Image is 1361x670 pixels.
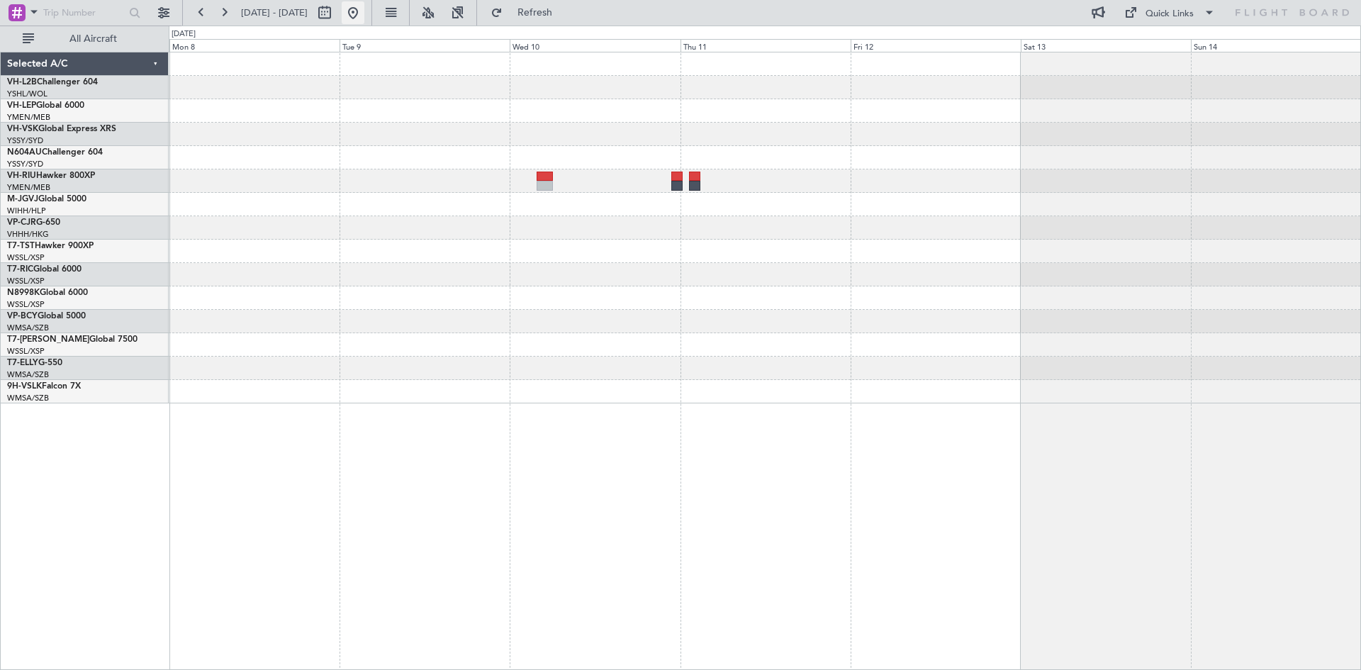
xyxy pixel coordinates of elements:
span: T7-ELLY [7,359,38,367]
a: T7-TSTHawker 900XP [7,242,94,250]
div: Sat 13 [1021,39,1191,52]
a: VH-L2BChallenger 604 [7,78,98,86]
div: Wed 10 [510,39,680,52]
a: T7-[PERSON_NAME]Global 7500 [7,335,138,344]
a: T7-ELLYG-550 [7,359,62,367]
div: Thu 11 [680,39,851,52]
a: VH-RIUHawker 800XP [7,172,95,180]
span: VH-RIU [7,172,36,180]
a: WMSA/SZB [7,323,49,333]
a: YSSY/SYD [7,159,43,169]
a: VP-CJRG-650 [7,218,60,227]
div: [DATE] [172,28,196,40]
span: T7-RIC [7,265,33,274]
div: Sun 14 [1191,39,1361,52]
span: VH-LEP [7,101,36,110]
a: 9H-VSLKFalcon 7X [7,382,81,391]
a: VHHH/HKG [7,229,49,240]
span: 9H-VSLK [7,382,42,391]
div: Fri 12 [851,39,1021,52]
a: VH-VSKGlobal Express XRS [7,125,116,133]
span: All Aircraft [37,34,150,44]
span: Refresh [505,8,565,18]
span: N8998K [7,289,40,297]
a: YSSY/SYD [7,135,43,146]
a: WMSA/SZB [7,393,49,403]
span: T7-[PERSON_NAME] [7,335,89,344]
div: Quick Links [1146,7,1194,21]
a: WIHH/HLP [7,206,46,216]
span: VH-L2B [7,78,37,86]
a: YMEN/MEB [7,112,50,123]
span: T7-TST [7,242,35,250]
a: WSSL/XSP [7,252,45,263]
button: Quick Links [1117,1,1222,24]
input: Trip Number [43,2,125,23]
div: Mon 8 [169,39,340,52]
span: N604AU [7,148,42,157]
span: [DATE] - [DATE] [241,6,308,19]
a: N8998KGlobal 6000 [7,289,88,297]
a: VH-LEPGlobal 6000 [7,101,84,110]
span: VP-BCY [7,312,38,320]
a: WSSL/XSP [7,346,45,357]
button: All Aircraft [16,28,154,50]
a: VP-BCYGlobal 5000 [7,312,86,320]
a: WSSL/XSP [7,299,45,310]
a: WSSL/XSP [7,276,45,286]
a: YSHL/WOL [7,89,47,99]
a: WMSA/SZB [7,369,49,380]
button: Refresh [484,1,569,24]
span: M-JGVJ [7,195,38,203]
span: VH-VSK [7,125,38,133]
a: M-JGVJGlobal 5000 [7,195,86,203]
a: N604AUChallenger 604 [7,148,103,157]
a: YMEN/MEB [7,182,50,193]
a: T7-RICGlobal 6000 [7,265,82,274]
span: VP-CJR [7,218,36,227]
